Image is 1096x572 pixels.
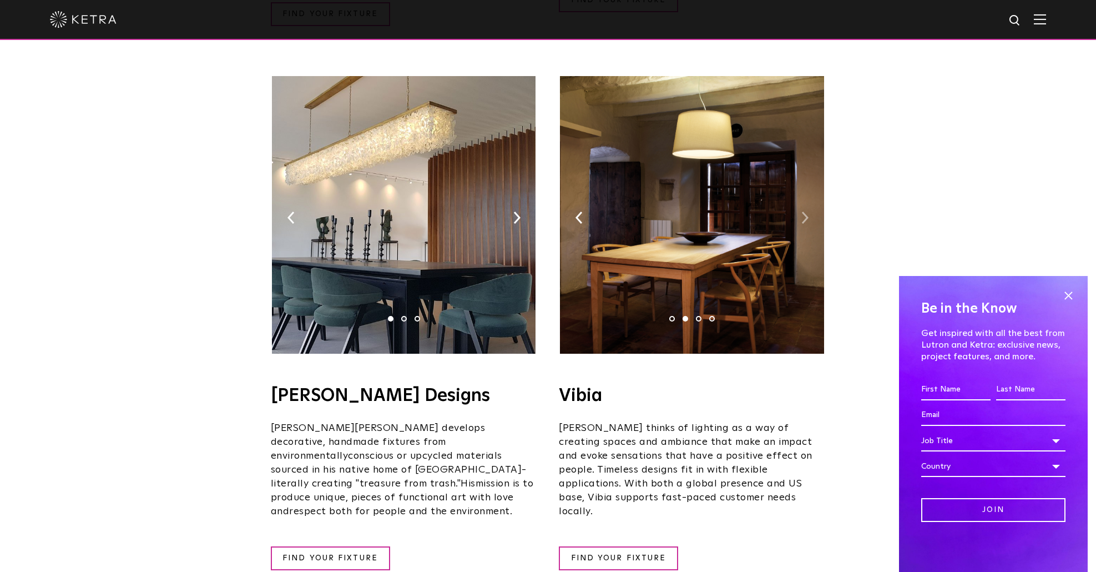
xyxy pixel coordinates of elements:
input: Join [921,498,1065,522]
h4: Be in the Know [921,298,1065,319]
img: ketra-logo-2019-white [50,11,117,28]
a: FIND YOUR FIXTURE [559,546,678,570]
img: arrow-left-black.svg [287,212,295,224]
h4: Vibia [559,387,825,405]
div: Country [921,456,1065,477]
span: His [461,479,476,489]
img: arrow-right-black.svg [801,212,809,224]
h4: [PERSON_NAME] Designs​ [271,387,537,405]
input: Email [921,405,1065,426]
div: Job Title [921,430,1065,451]
input: Last Name [996,379,1065,400]
span: develops decorative, handmade fixtures from environmentally [271,423,486,461]
img: arrow-left-black.svg [575,212,583,224]
span: [PERSON_NAME] [271,423,355,433]
img: search icon [1008,14,1022,28]
a: FIND YOUR FIXTURE [271,546,390,570]
p: Get inspired with all the best from Lutron and Ketra: exclusive news, project features, and more. [921,328,1065,362]
span: conscious or upcycled materials sourced in his native home of [GEOGRAPHIC_DATA]- literally creati... [271,451,527,489]
img: arrow-right-black.svg [513,212,521,224]
img: Pikus_KetraReadySolutions-02.jpg [272,76,536,354]
img: Hamburger%20Nav.svg [1034,14,1046,24]
input: First Name [921,379,991,400]
p: [PERSON_NAME] thinks of lighting as a way of creating spaces and ambiance that make an impact and... [559,422,825,519]
span: respect both for people and the environment. [289,506,512,516]
span: mission is to produce unique, pieces of functional art with love and [271,479,534,516]
img: VIBIA_KetraReadySolutions-03.jpg [560,76,824,354]
span: [PERSON_NAME] [355,423,439,433]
